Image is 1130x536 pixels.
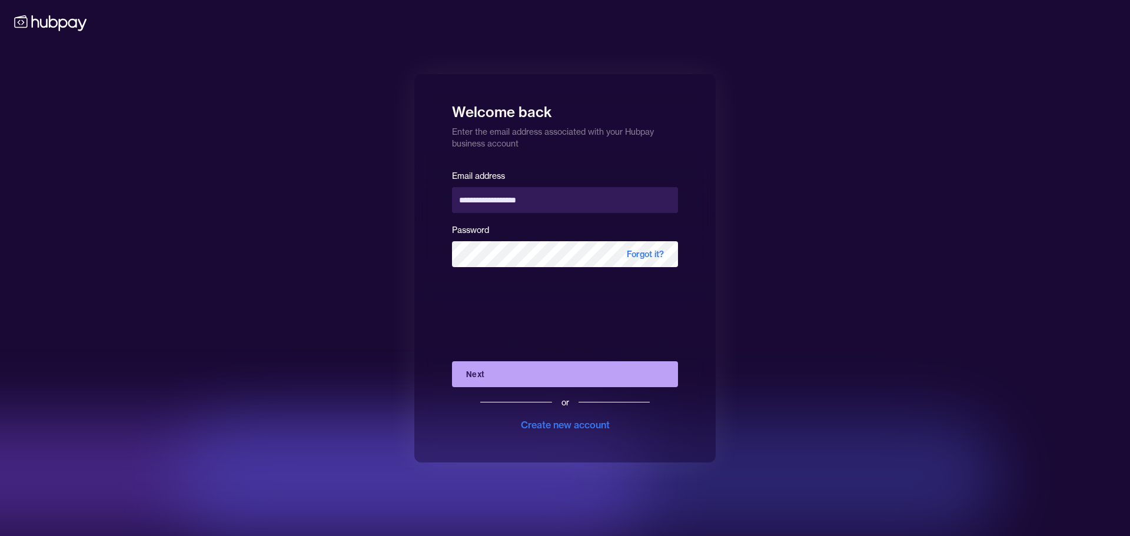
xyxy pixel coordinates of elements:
div: Create new account [521,418,610,432]
h1: Welcome back [452,95,678,121]
div: or [561,397,569,408]
p: Enter the email address associated with your Hubpay business account [452,121,678,149]
button: Next [452,361,678,387]
label: Email address [452,171,505,181]
span: Forgot it? [613,241,678,267]
label: Password [452,225,489,235]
